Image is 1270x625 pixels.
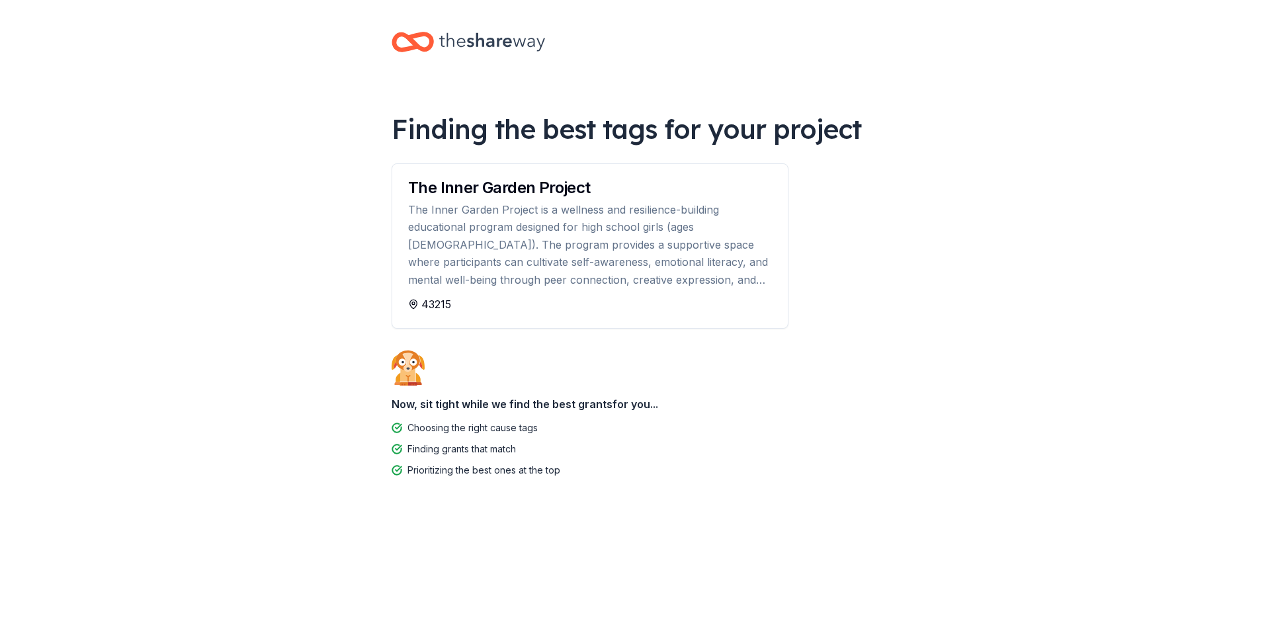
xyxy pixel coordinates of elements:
div: Finding the best tags for your project [392,110,878,147]
div: Finding grants that match [407,441,516,457]
div: The Inner Garden Project [408,180,772,196]
div: Prioritizing the best ones at the top [407,462,560,478]
div: 43215 [408,296,772,312]
div: Now, sit tight while we find the best grants for you... [392,391,878,417]
img: Dog waiting patiently [392,350,425,386]
div: The Inner Garden Project is a wellness and resilience-building educational program designed for h... [408,201,772,288]
div: Choosing the right cause tags [407,420,538,436]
